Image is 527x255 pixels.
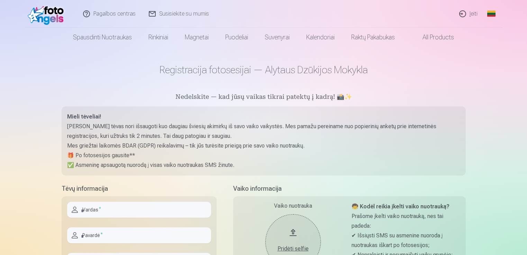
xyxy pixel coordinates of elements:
p: Mes griežtai laikomės BDAR (GDPR) reikalavimų – tik jūs turėsite prieigą prie savo vaiko nuotraukų. [67,141,460,151]
p: Prašome įkelti vaiko nuotrauką, nes tai padeda: [352,211,460,231]
div: Vaiko nuotrauka [239,202,347,210]
img: /fa2 [28,3,67,25]
a: Spausdinti nuotraukas [65,28,140,47]
h5: Tėvų informacija [62,184,217,193]
p: 🎁 Po fotosesijos gausite** [67,151,460,160]
a: Rinkiniai [140,28,176,47]
a: All products [403,28,462,47]
h1: Registracija fotosesijai — Alytaus Dzūkijos Mokykla [62,64,466,76]
a: Suvenyrai [256,28,298,47]
h5: Vaiko informacija [233,184,466,193]
strong: 🧒 Kodėl reikia įkelti vaiko nuotrauką? [352,203,449,210]
a: Magnetai [176,28,217,47]
a: Kalendoriai [298,28,343,47]
h5: Nedelskite — kad jūsų vaikas tikrai patektų į kadrą! 📸✨ [62,93,466,102]
strong: Mieli tėveliai! [67,113,101,120]
p: [PERSON_NAME] tėvas nori išsaugoti kuo daugiau šviesių akimirkų iš savo vaiko vaikystės. Mes pama... [67,122,460,141]
a: Puodeliai [217,28,256,47]
a: Raktų pakabukas [343,28,403,47]
p: ✅ Asmeninę apsaugotą nuorodą į visas vaiko nuotraukas SMS žinute. [67,160,460,170]
div: Pridėti selfie [272,245,314,253]
p: ✔ Išsiųsti SMS su asmenine nuoroda į nuotraukas iškart po fotosesijos; [352,231,460,250]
